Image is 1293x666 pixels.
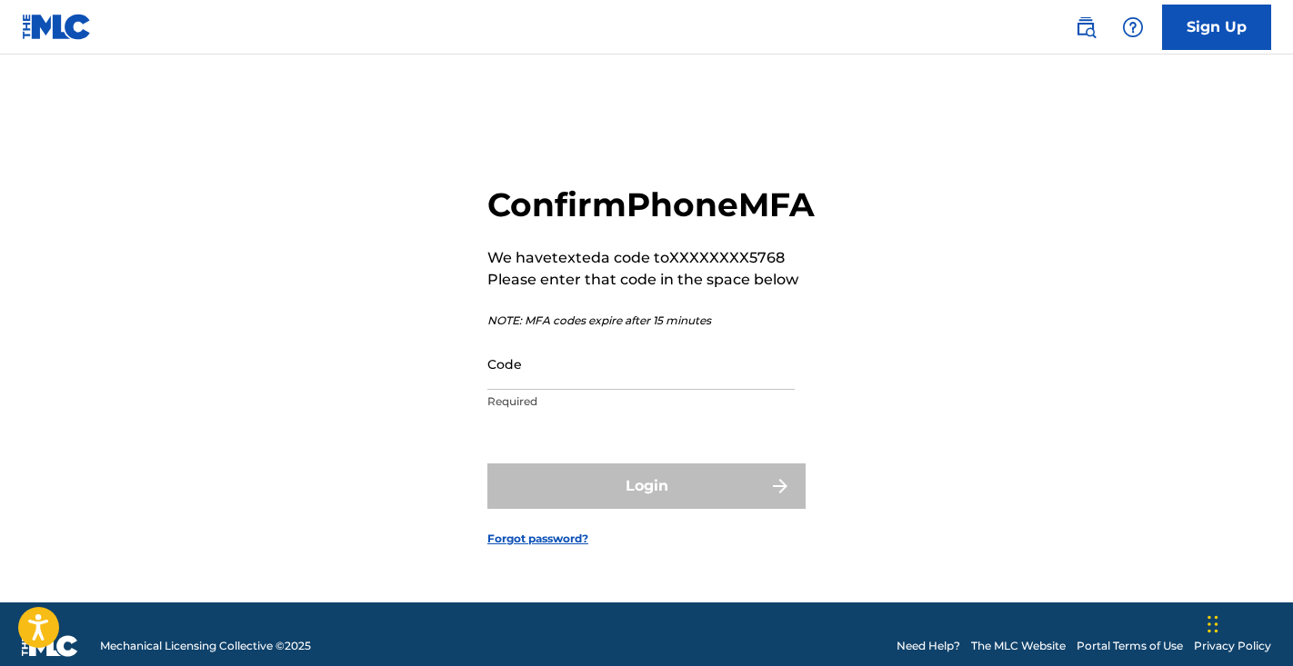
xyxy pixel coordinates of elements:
[1208,597,1218,651] div: Drag
[1077,638,1183,654] a: Portal Terms of Use
[487,531,588,547] a: Forgot password?
[1162,5,1271,50] a: Sign Up
[487,393,795,410] p: Required
[1122,16,1144,38] img: help
[1115,9,1151,45] div: Help
[897,638,960,654] a: Need Help?
[487,313,815,329] p: NOTE: MFA codes expire after 15 minutes
[971,638,1066,654] a: The MLC Website
[1067,9,1104,45] a: Public Search
[100,638,311,654] span: Mechanical Licensing Collective © 2025
[1202,579,1293,666] iframe: Chat Widget
[487,184,815,225] h2: Confirm Phone MFA
[487,247,815,269] p: We have texted a code to XXXXXXXX5768
[22,14,92,40] img: MLC Logo
[1075,16,1097,38] img: search
[1194,638,1271,654] a: Privacy Policy
[22,635,78,657] img: logo
[487,269,815,291] p: Please enter that code in the space below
